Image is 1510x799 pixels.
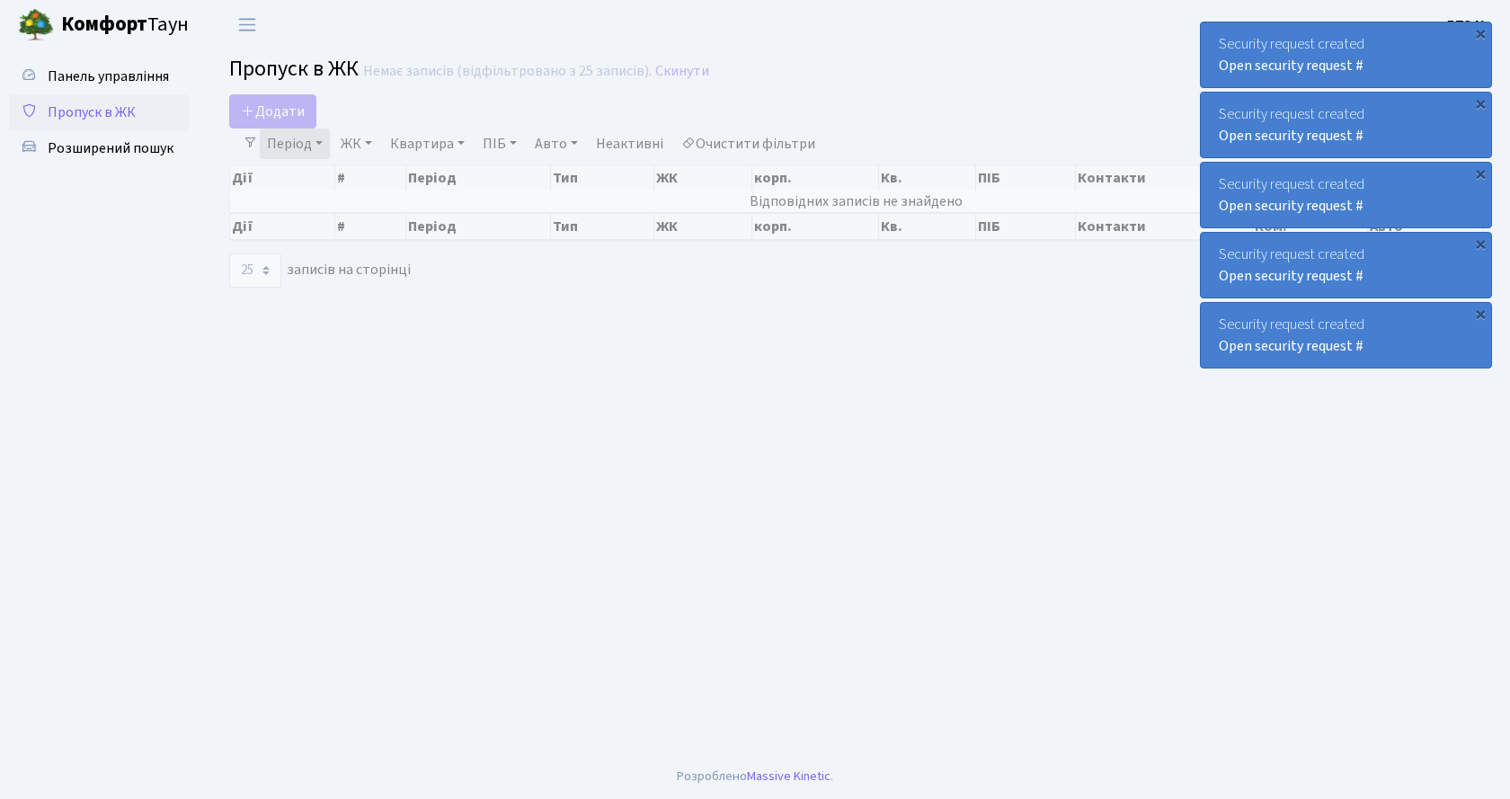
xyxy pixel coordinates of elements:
a: Скинути [655,63,709,80]
span: Розширений пошук [48,138,173,158]
b: ДП3 К. [1444,15,1488,35]
div: Security request created [1201,303,1491,368]
th: корп. [752,213,879,240]
span: Пропуск в ЖК [229,53,359,84]
a: Massive Kinetic [747,767,830,786]
td: Відповідних записів не знайдено [230,191,1483,212]
th: Дії [230,165,335,191]
div: × [1471,164,1489,182]
span: Таун [61,10,189,40]
a: Панель управління [9,58,189,94]
th: ЖК [654,165,752,191]
span: Панель управління [48,67,169,86]
th: Кв. [879,213,976,240]
label: записів на сторінці [229,253,411,288]
div: Немає записів (відфільтровано з 25 записів). [363,63,652,80]
a: Період [260,129,330,159]
a: Пропуск в ЖК [9,94,189,130]
a: Очистити фільтри [674,129,822,159]
th: Кв. [879,165,976,191]
b: Комфорт [61,10,147,39]
a: ЖК [333,129,379,159]
a: Open security request # [1219,336,1363,356]
div: × [1471,24,1489,42]
button: Переключити навігацію [225,10,270,40]
th: Контакти [1076,213,1253,240]
span: Додати [241,102,305,121]
a: Додати [229,94,316,129]
div: × [1471,94,1489,112]
th: Дії [230,213,335,240]
th: Період [406,165,551,191]
a: Open security request # [1219,126,1363,146]
th: ПІБ [976,165,1076,191]
div: Security request created [1201,163,1491,227]
a: Open security request # [1219,56,1363,75]
a: Open security request # [1219,266,1363,286]
img: logo.png [18,7,54,43]
div: Розроблено . [677,767,833,786]
th: ПІБ [976,213,1076,240]
th: корп. [752,165,879,191]
span: Пропуск в ЖК [48,102,136,122]
th: # [335,165,406,191]
a: Авто [528,129,585,159]
a: ПІБ [475,129,524,159]
th: Контакти [1076,165,1253,191]
div: × [1471,305,1489,323]
a: Неактивні [589,129,671,159]
div: Security request created [1201,22,1491,87]
div: Security request created [1201,93,1491,157]
th: Тип [551,213,654,240]
select: записів на сторінці [229,253,281,288]
div: × [1471,235,1489,253]
a: Open security request # [1219,196,1363,216]
th: ЖК [654,213,752,240]
th: Період [406,213,551,240]
th: # [335,213,406,240]
th: Тип [551,165,654,191]
a: Квартира [383,129,472,159]
div: Security request created [1201,233,1491,297]
a: Розширений пошук [9,130,189,166]
a: ДП3 К. [1444,14,1488,36]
